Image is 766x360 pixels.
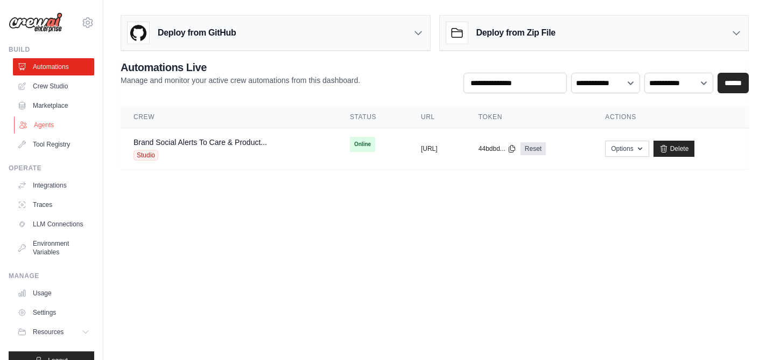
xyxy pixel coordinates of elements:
[9,45,94,54] div: Build
[128,22,149,44] img: GitHub Logo
[13,216,94,233] a: LLM Connections
[13,58,94,75] a: Automations
[408,106,466,128] th: URL
[337,106,408,128] th: Status
[121,60,360,75] h2: Automations Live
[13,177,94,194] a: Integrations
[158,26,236,39] h3: Deploy from GitHub
[33,328,64,336] span: Resources
[13,235,94,261] a: Environment Variables
[13,136,94,153] a: Tool Registry
[592,106,749,128] th: Actions
[9,12,62,33] img: Logo
[121,75,360,86] p: Manage and monitor your active crew automations from this dashboard.
[121,106,337,128] th: Crew
[13,285,94,302] a: Usage
[479,144,516,153] button: 44bdbd...
[653,141,695,157] a: Delete
[13,196,94,213] a: Traces
[9,272,94,280] div: Manage
[605,141,649,157] button: Options
[133,138,267,147] a: Brand Social Alerts To Care & Product...
[466,106,593,128] th: Token
[13,97,94,114] a: Marketplace
[9,164,94,172] div: Operate
[13,78,94,95] a: Crew Studio
[350,137,375,152] span: Online
[521,142,546,155] a: Reset
[14,116,95,134] a: Agents
[13,323,94,341] button: Resources
[13,304,94,321] a: Settings
[133,150,158,161] span: Studio
[476,26,556,39] h3: Deploy from Zip File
